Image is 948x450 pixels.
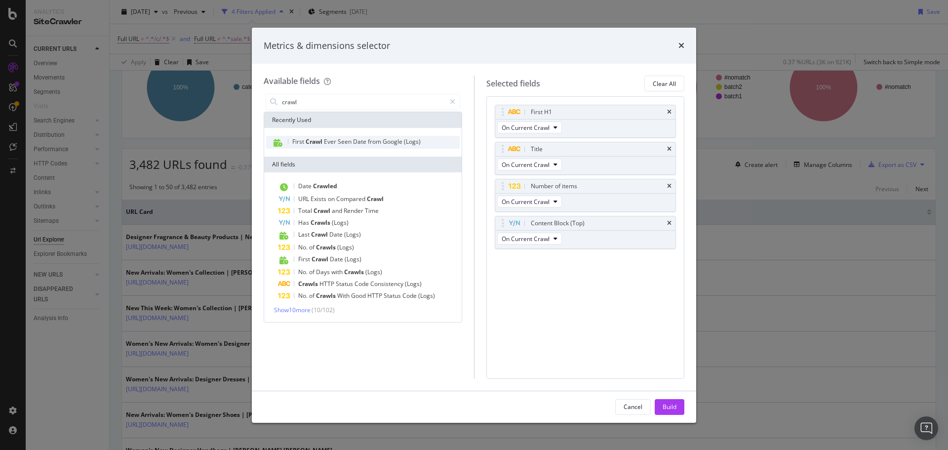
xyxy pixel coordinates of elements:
span: Last [298,230,311,239]
div: Recently Used [264,112,462,128]
span: HTTP [319,280,336,288]
button: Build [655,399,684,415]
span: (Logs) [365,268,382,276]
span: On Current Crawl [502,123,550,132]
span: (Logs) [337,243,354,251]
div: times [667,146,671,152]
span: Crawl [311,230,329,239]
div: Content Block (Top)timesOn Current Crawl [495,216,676,249]
button: On Current Crawl [497,233,562,245]
div: times [678,40,684,52]
span: Time [365,206,379,215]
span: Code [355,280,370,288]
span: Compared [336,195,367,203]
span: With [337,291,351,300]
span: Good [351,291,367,300]
span: No. [298,291,309,300]
span: Google [383,137,404,146]
span: on [328,195,336,203]
span: Crawls [298,280,319,288]
div: Title [531,144,543,154]
div: times [667,109,671,115]
span: (Logs) [405,280,422,288]
span: Date [330,255,345,263]
span: First [298,255,312,263]
span: Crawl [306,137,324,146]
span: Ever [324,137,338,146]
span: No. [298,243,309,251]
span: (Logs) [404,137,421,146]
span: (Logs) [345,255,361,263]
span: Date [298,182,313,190]
span: On Current Crawl [502,235,550,243]
span: Crawls [316,243,337,251]
button: On Current Crawl [497,159,562,170]
span: Crawl [314,206,332,215]
span: Exists [311,195,328,203]
span: ( 10 / 102 ) [312,306,335,314]
span: (Logs) [332,218,349,227]
div: First H1 [531,107,552,117]
div: Number of items [531,181,577,191]
span: Status [336,280,355,288]
span: Crawled [313,182,337,190]
button: Cancel [615,399,651,415]
span: Crawls [316,291,337,300]
span: HTTP [367,291,384,300]
div: Metrics & dimensions selector [264,40,390,52]
span: Crawl [312,255,330,263]
input: Search by field name [281,94,445,109]
span: (Logs) [344,230,361,239]
span: Crawls [344,268,365,276]
span: Code [402,291,418,300]
div: First H1timesOn Current Crawl [495,105,676,138]
span: from [368,137,383,146]
div: times [667,220,671,226]
span: of [309,268,316,276]
button: On Current Crawl [497,122,562,133]
div: TitletimesOn Current Crawl [495,142,676,175]
span: Render [344,206,365,215]
span: Days [316,268,331,276]
span: Total [298,206,314,215]
span: First [292,137,306,146]
span: with [331,268,344,276]
div: All fields [264,157,462,172]
span: Date [353,137,368,146]
span: of [309,243,316,251]
span: Crawl [367,195,384,203]
div: times [667,183,671,189]
span: Show 10 more [274,306,311,314]
button: On Current Crawl [497,196,562,207]
span: No. [298,268,309,276]
div: Content Block (Top) [531,218,585,228]
button: Clear All [644,76,684,91]
span: (Logs) [418,291,435,300]
span: On Current Crawl [502,198,550,206]
span: of [309,291,316,300]
span: Status [384,291,402,300]
div: Selected fields [486,78,540,89]
div: Cancel [624,403,642,411]
span: Has [298,218,311,227]
div: modal [252,28,696,423]
span: Crawls [311,218,332,227]
div: Available fields [264,76,320,86]
div: Open Intercom Messenger [914,416,938,440]
div: Build [663,403,676,411]
span: On Current Crawl [502,161,550,169]
div: Number of itemstimesOn Current Crawl [495,179,676,212]
span: Seen [338,137,353,146]
span: and [332,206,344,215]
span: Consistency [370,280,405,288]
span: Date [329,230,344,239]
span: URL [298,195,311,203]
div: Clear All [653,80,676,88]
